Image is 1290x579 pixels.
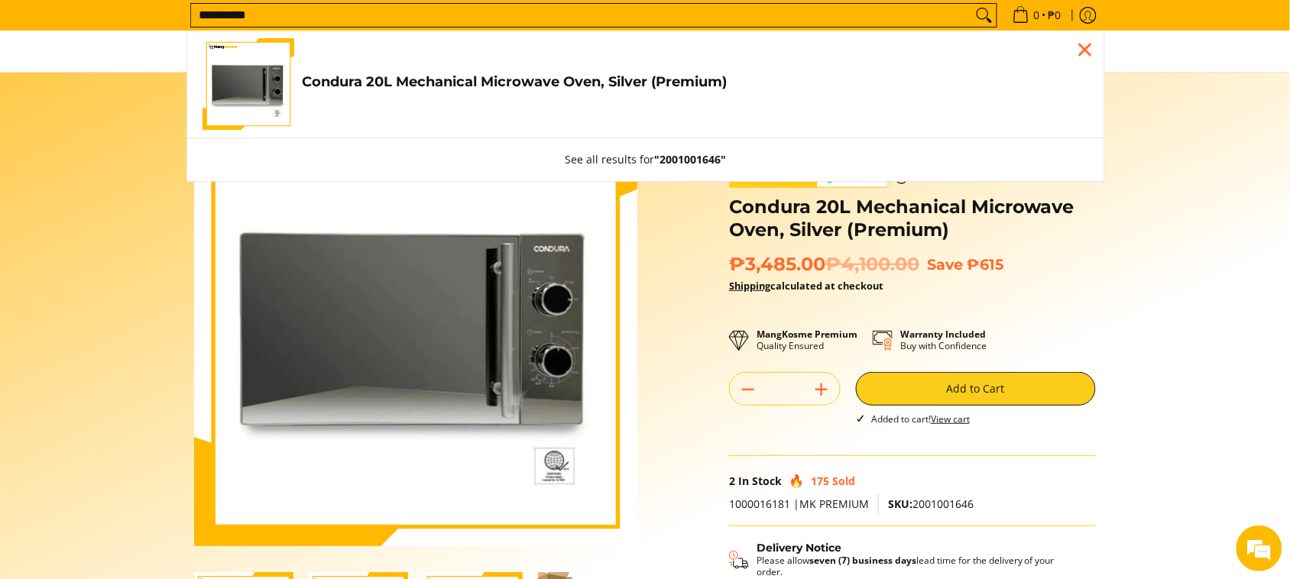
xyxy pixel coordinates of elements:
[825,253,919,276] del: ₱4,100.00
[203,38,1089,130] a: Condura 20L Mechanical Microwave Oven, Silver (Premium) Condura 20L Mechanical Microwave Oven, Si...
[550,138,742,181] button: See all results for"2001001646"
[832,474,855,488] span: Sold
[729,279,770,293] a: Shipping
[194,103,637,546] img: Condura 20L Mechanical Microwave Oven, Silver (Premium)
[900,328,987,351] p: Buy with Confidence
[79,86,257,105] div: Chat with us now
[1032,10,1042,21] span: 0
[856,372,1096,406] button: Add to Cart
[811,474,829,488] span: 175
[729,279,883,293] strong: calculated at checkout
[803,377,840,402] button: Add
[89,192,211,347] span: We're online!
[888,497,912,511] span: SKU:
[967,255,1003,273] span: ₱615
[302,73,1089,91] h4: Condura 20L Mechanical Microwave Oven, Silver (Premium)
[927,255,963,273] span: Save
[251,8,287,44] div: Minimize live chat window
[729,542,1081,578] button: Shipping & Delivery
[757,541,841,555] strong: Delivery Notice
[931,412,970,425] a: View cart
[809,554,916,567] strong: seven (7) business days
[900,328,986,341] strong: Warranty Included
[871,412,970,425] span: Added to cart!
[738,474,782,488] span: In Stock
[729,474,735,488] span: 2
[888,497,974,511] span: 2001001646
[1074,38,1097,61] div: Close pop up
[729,196,1096,241] h1: Condura 20L Mechanical Microwave Oven, Silver (Premium)
[729,497,869,511] span: 1000016181 |MK PREMIUM
[729,253,919,276] span: ₱3,485.00
[757,555,1081,577] p: Please allow lead time for the delivery of your order.
[1008,7,1066,24] span: •
[972,4,997,27] button: Search
[1046,10,1064,21] span: ₱0
[8,417,291,471] textarea: Type your message and hit 'Enter'
[757,328,857,351] p: Quality Ensured
[757,328,857,341] strong: MangKosme Premium
[655,152,727,167] strong: "2001001646"
[203,38,294,130] img: Condura 20L Mechanical Microwave Oven, Silver (Premium)
[730,377,767,402] button: Subtract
